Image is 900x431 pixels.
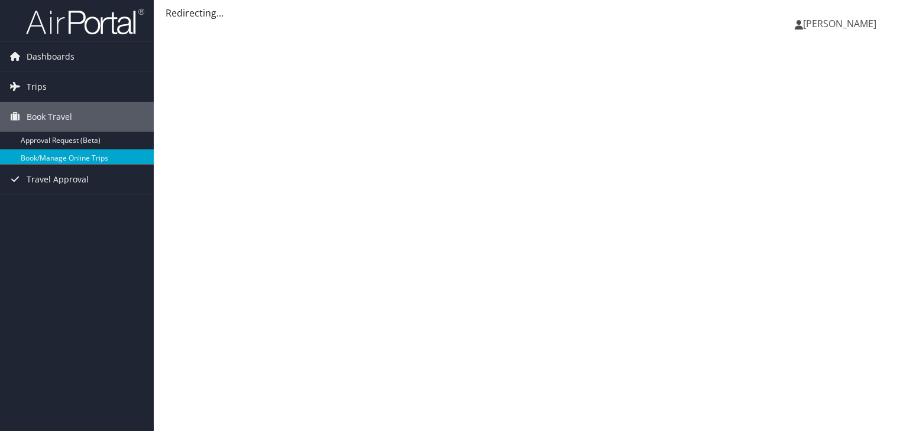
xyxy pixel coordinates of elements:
span: Trips [27,72,47,102]
span: Travel Approval [27,165,89,194]
img: airportal-logo.png [26,8,144,35]
span: Book Travel [27,102,72,132]
a: [PERSON_NAME] [795,6,888,41]
div: Redirecting... [166,6,888,20]
span: Dashboards [27,42,75,71]
span: [PERSON_NAME] [803,17,876,30]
